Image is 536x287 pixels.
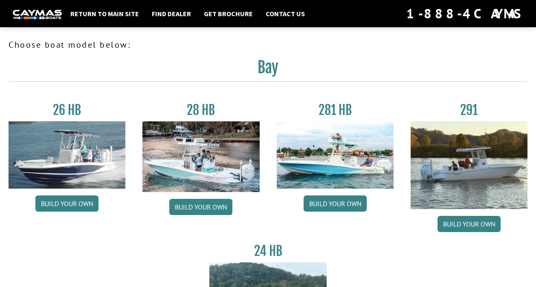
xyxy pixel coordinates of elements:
[406,4,523,23] div: 1-888-4CAYMAS
[169,199,232,215] a: Build your own
[277,102,394,118] h3: 281 HB
[9,58,527,82] h2: Bay
[9,38,527,51] p: Choose boat model below:
[13,10,62,19] img: white-logo-c9c8dbefe5ff5ceceb0f0178aa75bf4bb51f6bca0971e226c86eb53dfe498488.png
[304,195,367,212] a: Build your own
[209,243,326,259] h3: 24 HB
[411,121,527,209] img: 291_Thumbnail.jpg
[66,8,143,19] a: Return to main site
[437,216,501,232] a: Build your own
[148,8,195,19] a: Find Dealer
[277,121,394,189] img: 28-hb-twin.jpg
[142,102,259,118] h3: 28 HB
[261,8,309,19] a: Contact Us
[411,102,527,118] h3: 291
[200,8,257,19] a: Get Brochure
[142,121,259,192] img: 28_hb_thumbnail_for_caymas_connect.jpg
[35,195,99,212] a: Build your own
[9,121,125,189] img: 26_new_photo_resized.jpg
[9,102,125,118] h3: 26 HB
